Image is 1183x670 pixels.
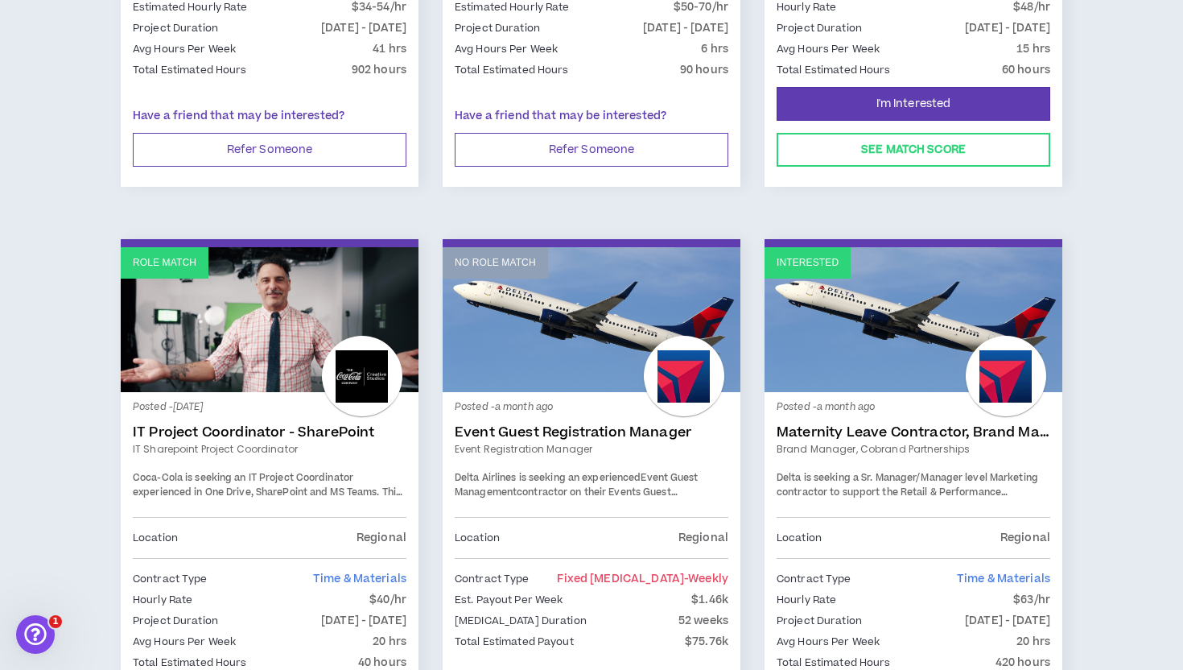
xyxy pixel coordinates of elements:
[133,40,236,58] p: Avg Hours Per Week
[33,230,269,247] div: Send us a message
[965,19,1050,37] p: [DATE] - [DATE]
[777,442,1050,457] a: Brand Manager, Cobrand Partnerships
[643,19,728,37] p: [DATE] - [DATE]
[1000,529,1050,547] p: Regional
[685,633,728,651] p: $75.76k
[455,40,558,58] p: Avg Hours Per Week
[133,400,406,415] p: Posted - [DATE]
[777,87,1050,121] button: I'm Interested
[455,591,563,609] p: Est. Payout Per Week
[133,570,208,588] p: Contract Type
[35,543,72,554] span: Home
[219,26,251,58] div: Profile image for Gabriella
[691,591,728,609] p: $1.46k
[680,61,728,79] p: 90 hours
[215,502,322,567] button: Help
[133,19,218,37] p: Project Duration
[455,133,728,167] button: Refer Someone
[352,61,406,79] p: 902 hours
[455,633,574,651] p: Total Estimated Payout
[777,570,851,588] p: Contract Type
[455,612,587,630] p: [MEDICAL_DATA] Duration
[965,612,1050,630] p: [DATE] - [DATE]
[1013,591,1050,609] p: $63/hr
[373,633,406,651] p: 20 hrs
[133,255,196,271] p: Role Match
[33,247,269,264] div: We'll be back online [DATE]
[455,471,641,485] span: Delta Airlines is seeking an experienced
[1016,40,1050,58] p: 15 hrs
[313,571,406,587] span: Time & Materials
[255,543,281,554] span: Help
[777,633,880,651] p: Avg Hours Per Week
[32,169,290,196] p: How can we help?
[133,591,192,609] p: Hourly Rate
[684,571,728,587] span: - weekly
[678,612,728,630] p: 52 weeks
[777,40,880,58] p: Avg Hours Per Week
[277,26,306,55] div: Close
[133,442,406,457] a: IT Sharepoint Project Coordinator
[369,591,406,609] p: $40/hr
[133,133,406,167] button: Refer Someone
[455,442,728,457] a: Event Registration Manager
[455,471,699,499] strong: Event Guest Management
[133,108,406,125] p: Have a friend that may be interested?
[765,247,1062,392] a: Interested
[777,591,836,609] p: Hourly Rate
[133,612,218,630] p: Project Duration
[777,424,1050,440] a: Maternity Leave Contractor, Brand Marketing Manager (Cobrand Partnerships)
[188,26,221,58] img: Profile image for Morgan
[321,612,406,630] p: [DATE] - [DATE]
[121,247,418,392] a: Role Match
[133,61,247,79] p: Total Estimated Hours
[1002,61,1050,79] p: 60 hours
[16,217,306,278] div: Send us a messageWe'll be back online [DATE]
[32,31,61,56] img: logo
[455,108,728,125] p: Have a friend that may be interested?
[777,19,862,37] p: Project Duration
[373,40,406,58] p: 41 hrs
[455,424,728,440] a: Event Guest Registration Manager
[133,633,236,651] p: Avg Hours Per Week
[455,61,569,79] p: Total Estimated Hours
[49,615,62,628] span: 1
[455,19,540,37] p: Project Duration
[133,471,402,541] span: Coca-Cola is seeking an IT Project Coordinator experienced in One Drive, SharePoint and MS Teams....
[321,19,406,37] p: [DATE] - [DATE]
[777,133,1050,167] button: See Match Score
[777,255,839,271] p: Interested
[357,529,406,547] p: Regional
[678,529,728,547] p: Regional
[455,529,500,547] p: Location
[876,97,951,112] span: I'm Interested
[107,502,214,567] button: Messages
[134,543,189,554] span: Messages
[133,529,178,547] p: Location
[455,400,728,415] p: Posted - a month ago
[455,255,536,271] p: No Role Match
[557,571,728,587] span: Fixed [MEDICAL_DATA]
[777,529,822,547] p: Location
[455,486,715,556] span: contractor on their Events Guest Management team. This a 40hrs/week position with 2-3 days in the...
[777,61,891,79] p: Total Estimated Hours
[1016,633,1050,651] p: 20 hrs
[957,571,1050,587] span: Time & Materials
[455,570,530,588] p: Contract Type
[777,612,862,630] p: Project Duration
[133,424,406,440] a: IT Project Coordinator - SharePoint
[16,615,55,654] iframe: Intercom live chat
[777,400,1050,415] p: Posted - a month ago
[443,247,740,392] a: No Role Match
[32,114,290,169] p: Hi [PERSON_NAME] !
[777,471,1039,527] span: Delta is seeking a Sr. Manager/Manager level Marketing contractor to support the Retail & Perform...
[701,40,728,58] p: 6 hrs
